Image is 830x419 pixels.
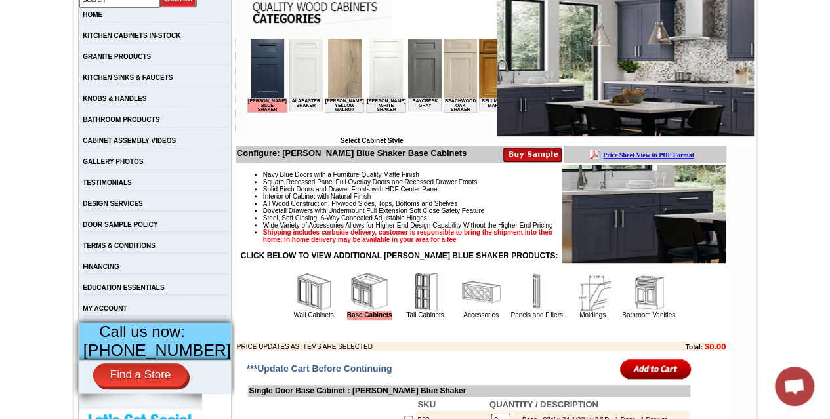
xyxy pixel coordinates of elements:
span: Square Recessed Panel Full Overlay Doors and Recessed Drawer Fronts [263,178,477,186]
iframe: Browser incompatible [247,39,497,137]
img: Accessories [461,272,501,311]
a: HOME [83,11,102,18]
a: DESIGN SERVICES [83,200,143,207]
a: KITCHEN SINKS & FAUCETS [83,74,173,81]
img: Base Cabinets [350,272,389,311]
td: PRICE UPDATES AS ITEMS ARE SELECTED [237,342,613,351]
a: Find a Store [93,363,188,387]
strong: CLICK BELOW TO VIEW ADDITIONAL [PERSON_NAME] BLUE SHAKER PRODUCTS: [241,251,558,260]
b: Configure: [PERSON_NAME] Blue Shaker Base Cabinets [237,148,467,158]
span: Solid Birch Doors and Drawer Fronts with HDF Center Panel [263,186,439,193]
img: Panels and Fillers [517,272,556,311]
b: Total: [685,344,702,351]
td: Single Door Base Cabinet : [PERSON_NAME] Blue Shaker [248,385,690,397]
img: Moldings [573,272,612,311]
a: Moldings [579,311,606,319]
span: [PHONE_NUMBER] [83,341,231,359]
a: Price Sheet View in PDF Format [15,2,106,13]
b: QUANTITY / DESCRIPTION [489,399,598,409]
img: pdf.png [2,3,12,14]
span: Steel, Soft Closing, 6-Way Concealed Adjustable Hinges [263,214,427,222]
a: CABINET ASSEMBLY VIDEOS [83,137,176,144]
strong: Shipping includes curbside delivery, customer is responsible to bring the shipment into their hom... [263,229,553,243]
span: ***Update Cart Before Continuing [247,363,392,374]
b: SKU [417,399,435,409]
img: Product Image [562,165,726,263]
a: KITCHEN CABINETS IN-STOCK [83,32,180,39]
b: $0.00 [705,342,726,351]
a: TESTIMONIALS [83,179,131,186]
span: Dovetail Drawers with Undermount Full Extension Soft Close Safety Feature [263,207,484,214]
span: All Wood Construction, Plywood Sides, Tops, Bottoms and Shelves [263,200,457,207]
a: Accessories [463,311,499,319]
span: Navy Blue Doors with a Furniture Quality Matte Finish [263,171,419,178]
a: BATHROOM PRODUCTS [83,116,159,123]
a: Panels and Fillers [510,311,562,319]
div: Open chat [775,367,814,406]
a: FINANCING [83,263,119,270]
a: EDUCATION ESSENTIALS [83,284,164,291]
a: Bathroom Vanities [622,311,675,319]
a: Tall Cabinets [406,311,444,319]
a: GALLERY PHOTOS [83,158,143,165]
a: Base Cabinets [347,311,392,320]
a: Wall Cabinets [293,311,333,319]
a: TERMS & CONDITIONS [83,242,156,249]
b: Price Sheet View in PDF Format [15,5,106,12]
span: Call us now: [99,323,185,340]
input: Add to Cart [620,358,692,380]
td: Bellmonte Maple [232,60,265,73]
img: Wall Cabinets [294,272,333,311]
img: Tall Cabinets [405,272,445,311]
a: DOOR SAMPLE POLICY [83,221,157,228]
img: Bathroom Vanities [629,272,668,311]
a: GRANITE PRODUCTS [83,53,151,60]
b: Select Cabinet Style [341,137,404,144]
a: MY ACCOUNT [83,305,127,312]
span: Interior of Cabinet with Natural Finish [263,193,371,200]
a: KNOBS & HANDLES [83,95,146,102]
span: Wide Variety of Accessories Allows for Higher End Design Capability Without the Higher End Pricing [263,222,553,229]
